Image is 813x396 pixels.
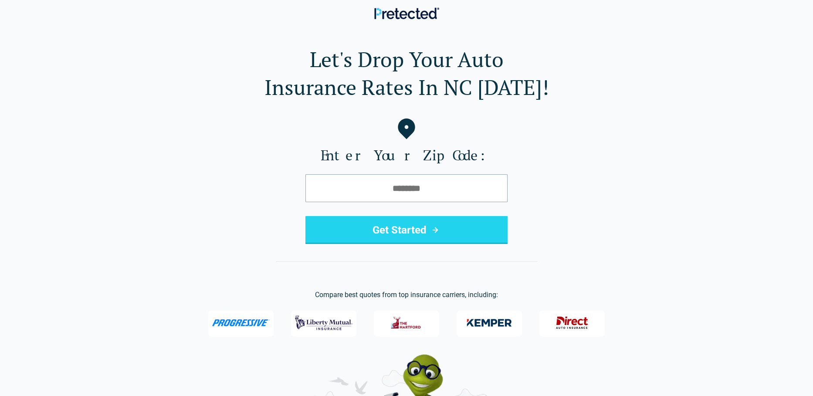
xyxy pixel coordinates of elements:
img: Pretected [374,7,439,19]
label: Enter Your Zip Code: [14,146,799,164]
h1: Let's Drop Your Auto Insurance Rates In NC [DATE]! [14,45,799,101]
img: Progressive [212,319,270,326]
img: Liberty Mutual [295,311,352,334]
button: Get Started [305,216,508,244]
p: Compare best quotes from top insurance carriers, including: [14,290,799,300]
img: The Hartford [385,311,428,334]
img: Kemper [461,311,518,334]
img: Direct General [551,311,593,334]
